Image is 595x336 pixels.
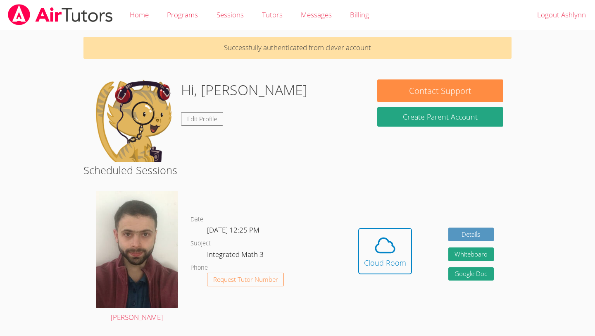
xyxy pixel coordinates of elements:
[190,263,208,273] dt: Phone
[358,228,412,274] button: Cloud Room
[448,228,494,241] a: Details
[83,162,512,178] h2: Scheduled Sessions
[190,214,203,225] dt: Date
[181,79,307,101] h1: Hi, [PERSON_NAME]
[207,225,259,235] span: [DATE] 12:25 PM
[377,107,503,127] button: Create Parent Account
[364,257,406,269] div: Cloud Room
[96,191,178,324] a: [PERSON_NAME]
[448,267,494,281] a: Google Doc
[213,276,278,283] span: Request Tutor Number
[7,4,114,25] img: airtutors_banner-c4298cdbf04f3fff15de1276eac7730deb9818008684d7c2e4769d2f7ddbe033.png
[190,238,211,249] dt: Subject
[92,79,174,162] img: default.png
[207,249,265,263] dd: Integrated Math 3
[83,37,512,59] p: Successfully authenticated from clever account
[301,10,332,19] span: Messages
[377,79,503,102] button: Contact Support
[207,273,284,286] button: Request Tutor Number
[96,191,178,308] img: avatar.png
[181,112,223,126] a: Edit Profile
[448,247,494,261] button: Whiteboard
